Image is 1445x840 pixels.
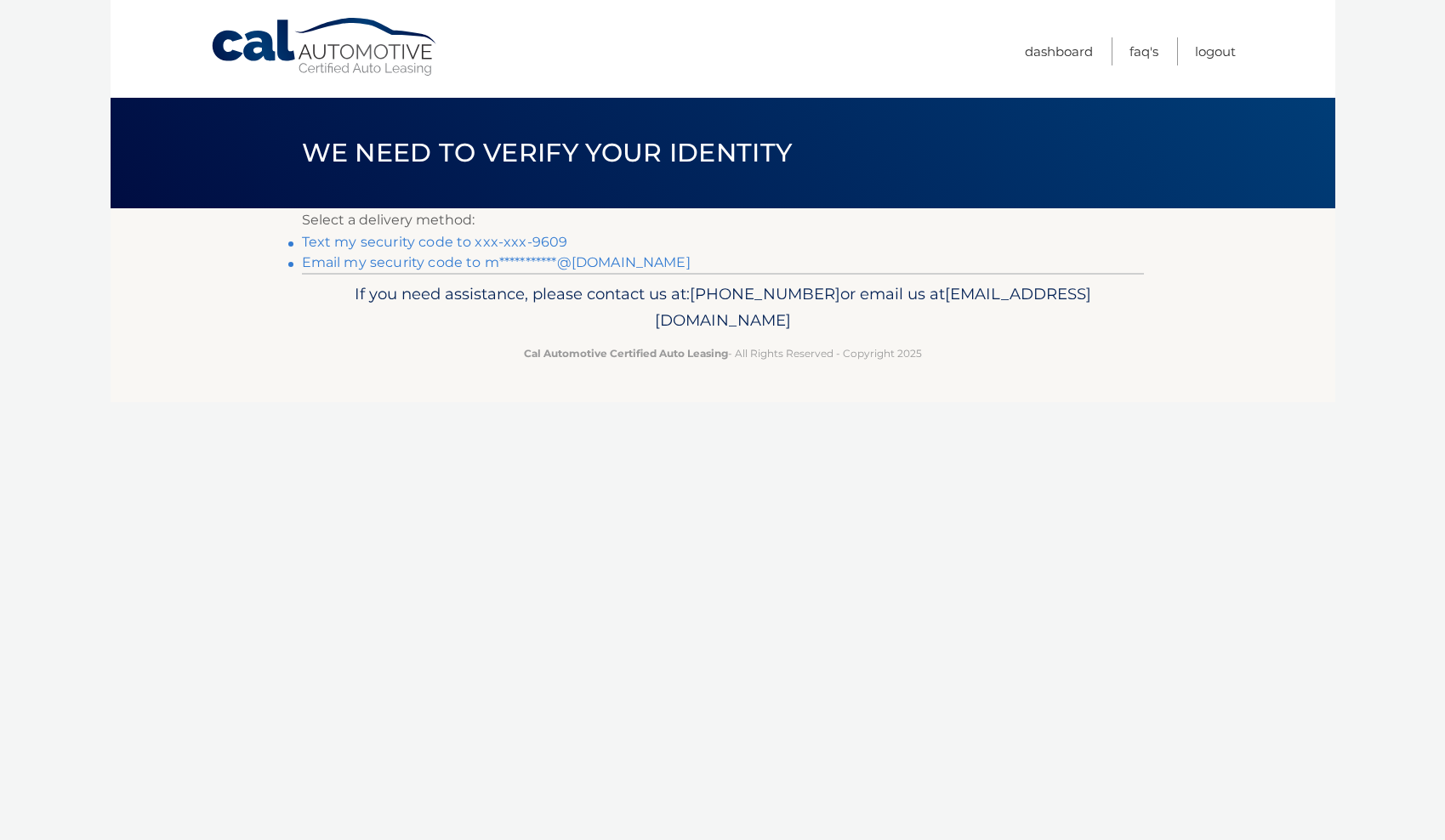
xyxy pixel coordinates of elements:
[690,284,840,304] span: [PHONE_NUMBER]
[302,208,1144,232] p: Select a delivery method:
[524,347,728,360] strong: Cal Automotive Certified Auto Leasing
[302,137,793,168] span: We need to verify your identity
[210,17,440,77] a: Cal Automotive
[1195,37,1236,65] a: Logout
[1025,37,1093,65] a: Dashboard
[313,344,1133,362] p: - All Rights Reserved - Copyright 2025
[313,281,1133,335] p: If you need assistance, please contact us at: or email us at
[1129,37,1158,65] a: FAQ's
[302,234,568,250] a: Text my security code to xxx-xxx-9609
